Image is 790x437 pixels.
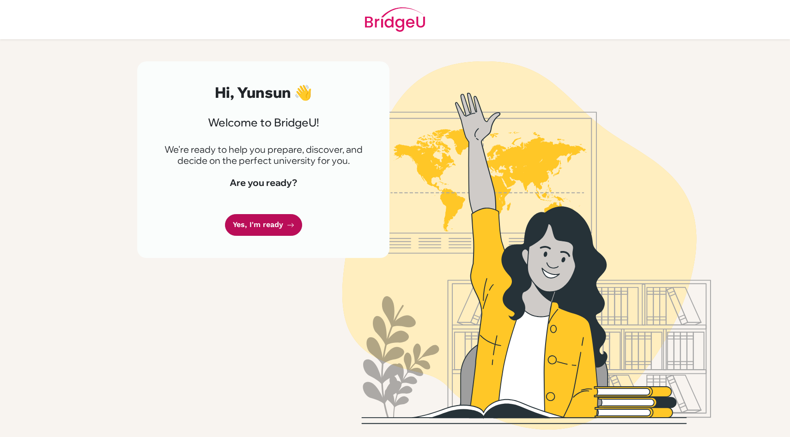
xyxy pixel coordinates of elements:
[263,61,790,430] img: Welcome to Bridge U
[159,84,367,101] h2: Hi, Yunsun 👋
[159,116,367,129] h3: Welcome to BridgeU!
[159,177,367,188] h4: Are you ready?
[225,214,302,236] a: Yes, I'm ready
[159,144,367,166] p: We're ready to help you prepare, discover, and decide on the perfect university for you.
